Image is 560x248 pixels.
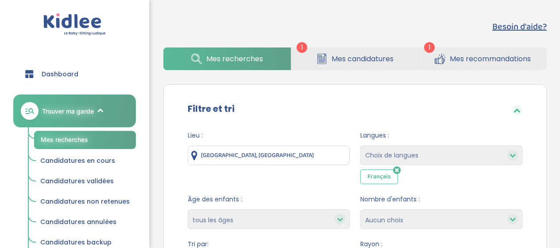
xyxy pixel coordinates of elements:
span: Candidatures en cours [40,156,115,165]
button: Besoin d'aide? [492,20,547,33]
a: Trouver ma garde [13,94,136,127]
span: Candidatures backup [40,238,112,247]
span: Lieu : [188,131,350,140]
span: Mes recommandations [450,53,531,64]
a: Candidatures non retenues [34,193,136,210]
a: Dashboard [13,58,136,90]
a: Mes recherches [34,131,136,149]
span: Mes recherches [41,136,88,143]
span: Trouver ma garde [42,106,94,116]
span: Candidatures annulées [40,217,116,226]
a: Candidatures en cours [34,153,136,169]
span: 1 [424,42,435,53]
span: Candidatures non retenues [40,197,130,206]
a: Mes recherches [163,47,291,70]
img: logo.svg [43,13,106,36]
a: Candidatures annulées [34,214,136,231]
a: Mes recommandations [419,47,547,70]
span: Français [360,169,398,184]
span: Âge des enfants : [188,195,350,204]
span: 1 [297,42,307,53]
span: Langues : [360,131,522,140]
span: Nombre d'enfants : [360,195,522,204]
a: Mes candidatures [291,47,419,70]
span: Candidatures validées [40,177,114,185]
a: Candidatures validées [34,173,136,190]
span: Mes candidatures [332,53,394,64]
input: Ville ou code postale [188,146,350,165]
span: Dashboard [42,70,78,79]
label: Filtre et tri [188,102,235,115]
span: Mes recherches [206,53,263,64]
